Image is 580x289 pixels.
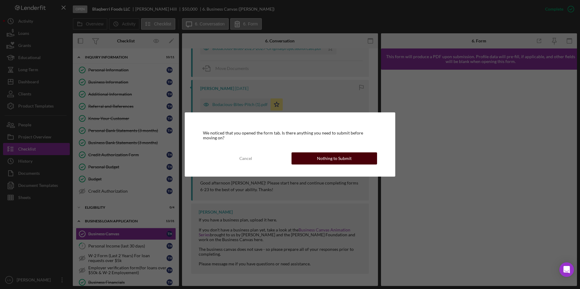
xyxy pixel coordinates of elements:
[317,152,352,164] div: Nothing to Submit
[559,262,574,277] div: Open Intercom Messenger
[203,152,288,164] button: Cancel
[203,131,377,140] div: We noticed that you opened the form tab. Is there anything you need to submit before moving on?
[239,152,252,164] div: Cancel
[292,152,377,164] button: Nothing to Submit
